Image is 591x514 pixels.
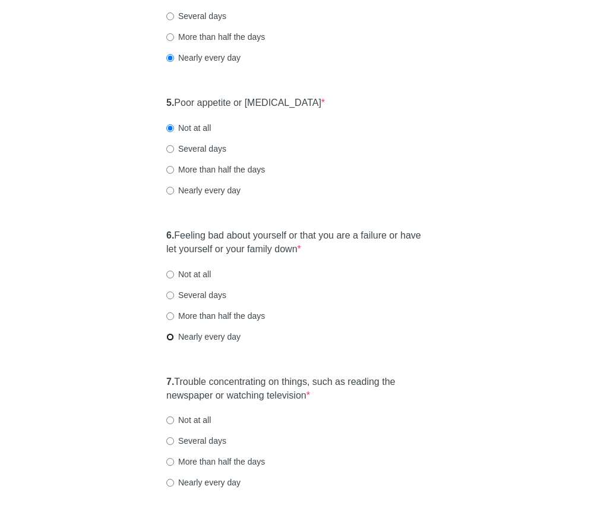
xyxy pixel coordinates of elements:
label: Nearly every day [166,477,241,488]
input: Nearly every day [166,479,174,487]
strong: 7. [166,377,174,387]
input: Nearly every day [166,333,174,341]
label: More than half the days [166,456,265,468]
input: More than half the days [166,33,174,41]
strong: 6. [166,230,174,240]
label: More than half the days [166,310,265,322]
label: Nearly every day [166,331,241,343]
label: Not at all [166,414,211,426]
input: More than half the days [166,312,174,320]
input: Several days [166,437,174,445]
label: Several days [166,143,226,155]
label: Nearly every day [166,52,241,64]
label: Several days [166,289,226,301]
label: More than half the days [166,31,265,43]
input: Not at all [166,124,174,132]
label: Not at all [166,268,211,280]
label: Trouble concentrating on things, such as reading the newspaper or watching television [166,375,425,403]
label: Not at all [166,122,211,134]
input: Several days [166,145,174,153]
label: Poor appetite or [MEDICAL_DATA] [166,96,325,110]
input: Nearly every day [166,187,174,195]
input: More than half the days [166,166,174,174]
label: Feeling bad about yourself or that you are a failure or have let yourself or your family down [166,229,425,256]
label: Several days [166,435,226,447]
input: Not at all [166,271,174,278]
label: Nearly every day [166,184,241,196]
strong: 5. [166,98,174,108]
input: Several days [166,12,174,20]
input: Several days [166,292,174,299]
input: Not at all [166,416,174,424]
label: More than half the days [166,164,265,175]
label: Several days [166,10,226,22]
input: Nearly every day [166,54,174,62]
input: More than half the days [166,458,174,466]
